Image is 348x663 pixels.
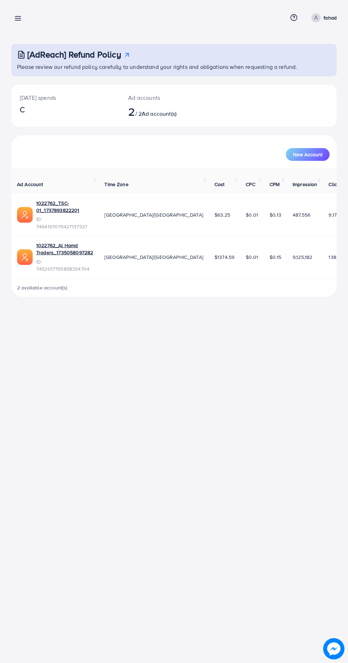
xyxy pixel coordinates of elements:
span: 2 [128,103,135,120]
p: Please review our refund policy carefully to understand your rights and obligations when requesti... [17,63,332,71]
span: Ad Account [17,181,43,188]
span: CPM [270,181,279,188]
span: 9,177 [328,211,339,218]
h2: / 2 [128,105,192,118]
span: CPC [246,181,255,188]
span: ID: 7464197079427137537 [36,216,93,230]
span: $0.13 [270,211,281,218]
span: $1374.59 [214,254,234,261]
span: Impression [293,181,317,188]
span: Ad account(s) [142,110,176,118]
a: 1022762_TSC-01_1737893822201 [36,200,93,214]
a: fahad [309,13,337,22]
span: Clicks [328,181,342,188]
span: [GEOGRAPHIC_DATA]/[GEOGRAPHIC_DATA] [104,211,203,218]
h3: [AdReach] Refund Policy [27,49,121,60]
p: [DATE] spends [20,93,111,102]
span: $0.01 [246,254,258,261]
span: 487,556 [293,211,310,218]
span: $63.25 [214,211,230,218]
span: New Account [293,152,322,157]
span: ID: 7452017765898354704 [36,258,93,273]
span: $0.01 [246,211,258,218]
span: Cost [214,181,225,188]
span: 9,125,182 [293,254,312,261]
span: Time Zone [104,181,128,188]
p: Ad accounts [128,93,192,102]
button: New Account [286,148,330,161]
span: 2 available account(s) [17,284,68,291]
img: ic-ads-acc.e4c84228.svg [17,207,33,223]
a: 1022762_Al Hamd Traders_1735058097282 [36,242,93,256]
span: [GEOGRAPHIC_DATA]/[GEOGRAPHIC_DATA] [104,254,203,261]
p: fahad [323,13,337,22]
span: 138,825 [328,254,346,261]
img: image [323,638,344,659]
span: $0.15 [270,254,281,261]
img: ic-ads-acc.e4c84228.svg [17,249,33,265]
